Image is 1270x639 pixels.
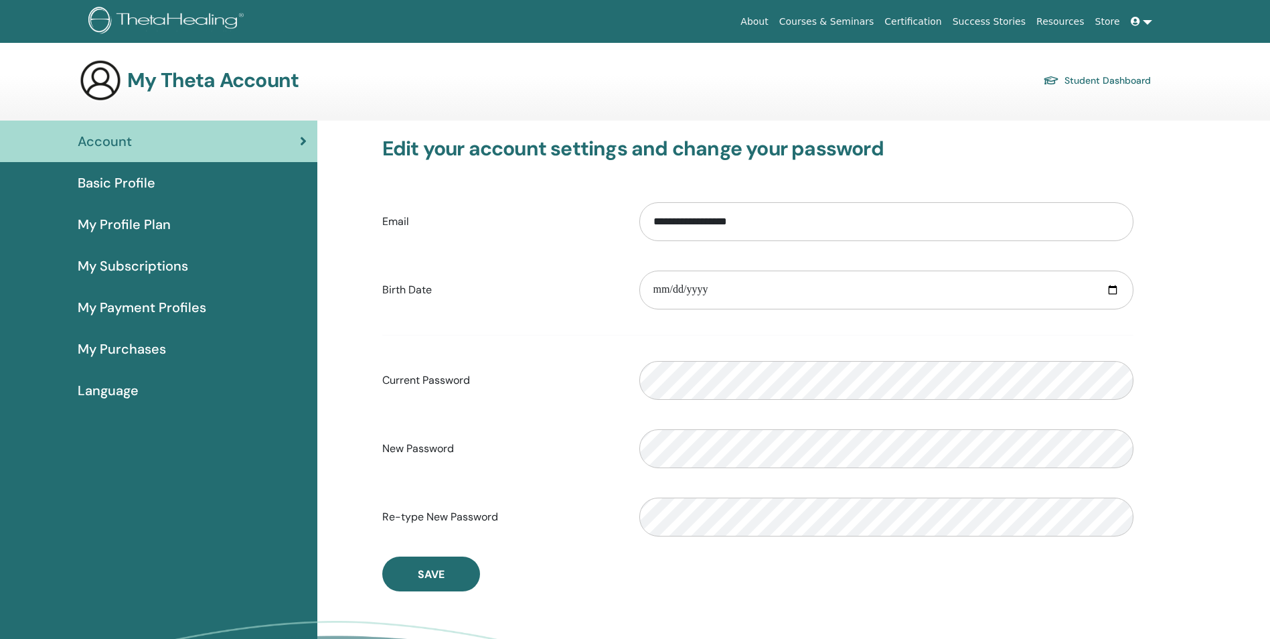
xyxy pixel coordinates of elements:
span: Account [78,131,132,151]
img: graduation-cap.svg [1043,75,1059,86]
span: Language [78,380,139,401]
label: Current Password [372,368,629,393]
a: About [735,9,773,34]
a: Resources [1031,9,1090,34]
label: Birth Date [372,277,629,303]
a: Certification [879,9,947,34]
span: My Profile Plan [78,214,171,234]
img: generic-user-icon.jpg [79,59,122,102]
h3: My Theta Account [127,68,299,92]
a: Student Dashboard [1043,71,1151,90]
span: Save [418,567,445,581]
span: My Payment Profiles [78,297,206,317]
a: Courses & Seminars [774,9,880,34]
button: Save [382,557,480,591]
a: Success Stories [947,9,1031,34]
span: My Purchases [78,339,166,359]
label: Email [372,209,629,234]
a: Store [1090,9,1125,34]
img: logo.png [88,7,248,37]
span: My Subscriptions [78,256,188,276]
label: New Password [372,436,629,461]
label: Re-type New Password [372,504,629,530]
span: Basic Profile [78,173,155,193]
h3: Edit your account settings and change your password [382,137,1133,161]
